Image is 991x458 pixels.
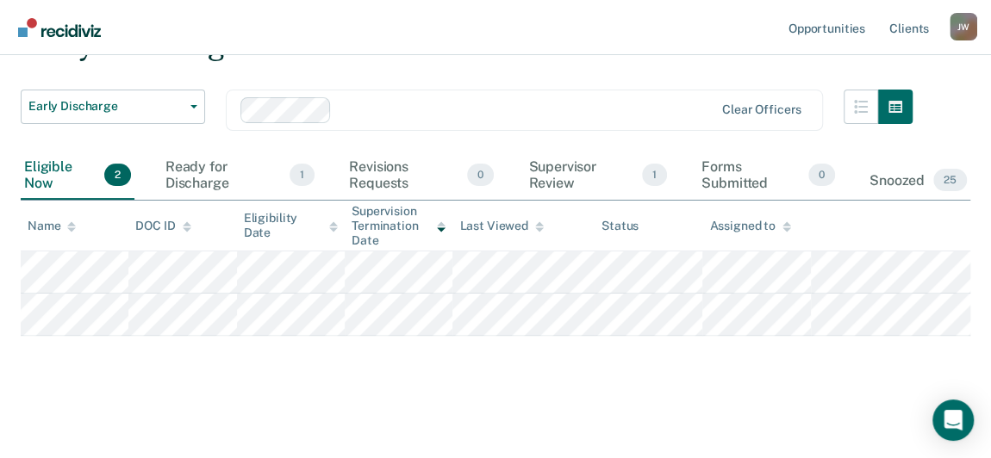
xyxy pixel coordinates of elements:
div: Snoozed25 [866,162,970,200]
span: 2 [104,164,131,186]
span: Early Discharge [28,99,184,114]
div: Assigned to [709,219,790,233]
span: 1 [642,164,667,186]
div: Supervisor Review1 [525,152,670,200]
div: Eligible Now2 [21,152,134,200]
div: Open Intercom Messenger [932,399,974,441]
span: 0 [808,164,835,186]
span: 0 [467,164,494,186]
div: DOC ID [135,219,190,233]
button: Early Discharge [21,90,205,124]
div: Name [28,219,76,233]
div: Forms Submitted0 [698,152,838,200]
div: Status [601,219,639,233]
div: Eligibility Date [244,211,338,240]
div: Ready for Discharge1 [162,152,318,200]
span: 1 [290,164,315,186]
div: Revisions Requests0 [346,152,497,200]
div: J W [950,13,977,40]
img: Recidiviz [18,18,101,37]
div: Clear officers [722,102,801,117]
button: Profile dropdown button [950,13,977,40]
div: Supervision Termination Date [352,204,446,247]
span: 25 [933,169,967,191]
div: Last Viewed [459,219,543,233]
